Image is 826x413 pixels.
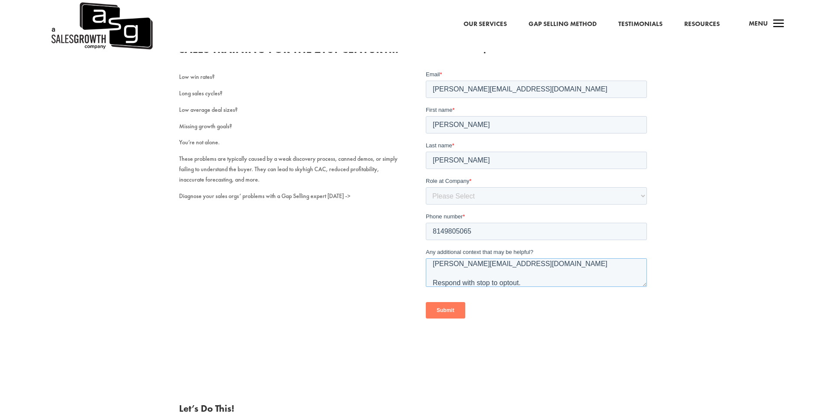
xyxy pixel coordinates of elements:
span: a [770,16,787,33]
span: Long sales cycles? [179,89,222,97]
span: Low average deal sizes? [179,106,238,114]
span: These problems are typically caused by a weak discovery process, canned demos, or simply failing ... [179,155,398,183]
a: Testimonials [618,19,663,30]
span: Diagnose your sales orgs’ problems with a Gap Selling expert [DATE] -> [179,192,350,200]
span: Missing growth goals? [179,122,232,130]
a: Our Services [464,19,507,30]
span: Low win rates? [179,73,215,81]
span: You’re not alone. [179,138,220,146]
iframe: Form 0 [426,70,647,334]
a: Gap Selling Method [529,19,597,30]
span: Menu [749,19,768,28]
a: Resources [684,19,720,30]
